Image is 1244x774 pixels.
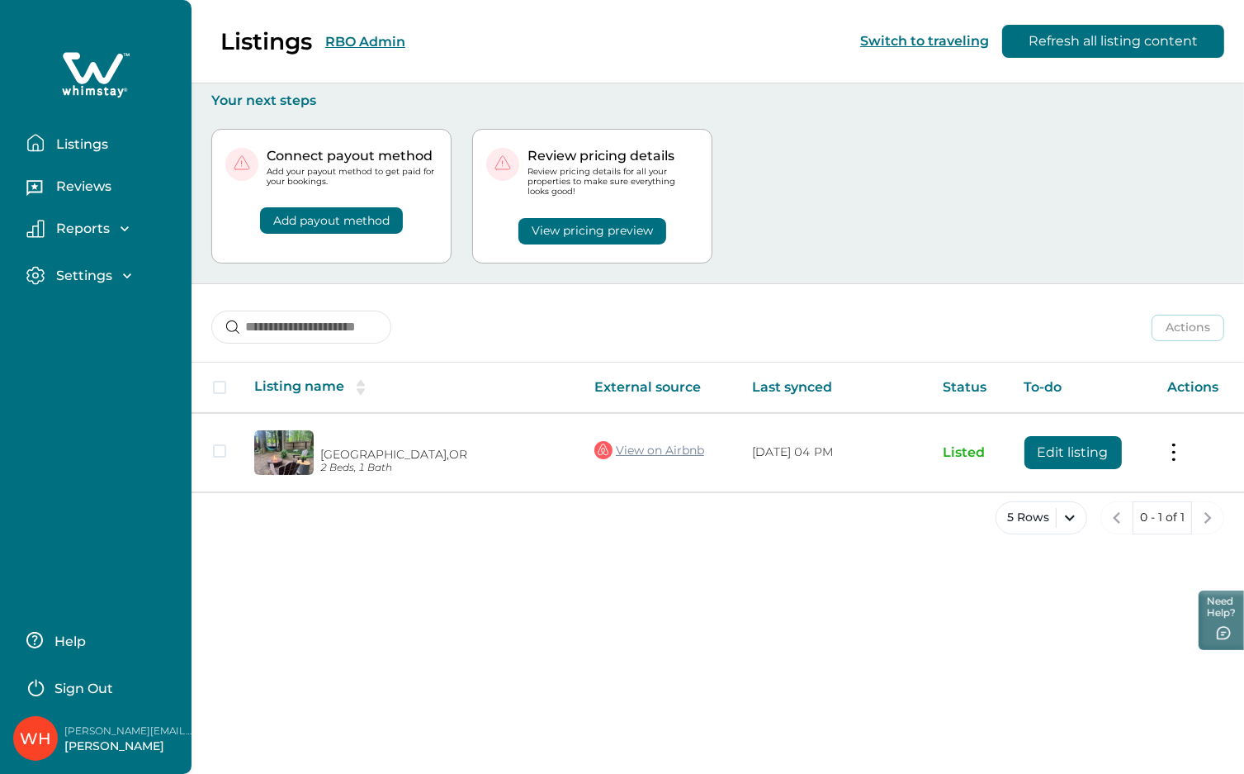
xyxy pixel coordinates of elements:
[254,430,314,475] img: propertyImage_
[211,93,1224,109] p: Your next steps
[1191,501,1224,534] button: next page
[1100,501,1133,534] button: previous page
[54,681,113,697] p: Sign Out
[1154,363,1244,413] th: Actions
[1152,315,1224,341] button: Actions
[241,363,581,413] th: Listing name
[344,379,377,396] button: sorting
[1140,510,1185,526] p: 0 - 1 of 1
[320,448,568,462] p: [GEOGRAPHIC_DATA], OR
[220,27,312,55] p: Listings
[20,719,51,758] div: Whimstay Host
[267,167,438,187] p: Add your payout method to get paid for your bookings.
[527,167,698,197] p: Review pricing details for all your properties to make sure everything looks good!
[260,207,403,234] button: Add payout method
[51,178,111,195] p: Reviews
[1011,363,1155,413] th: To-do
[752,444,916,461] p: [DATE] 04 PM
[26,173,178,206] button: Reviews
[943,444,997,461] p: Listed
[929,363,1010,413] th: Status
[739,363,929,413] th: Last synced
[26,624,173,657] button: Help
[518,218,666,245] button: View pricing preview
[26,266,178,285] button: Settings
[1024,436,1122,469] button: Edit listing
[581,363,739,413] th: External source
[51,221,110,237] p: Reports
[594,439,704,461] a: View on Airbnb
[325,34,405,50] button: RBO Admin
[51,268,112,284] p: Settings
[64,738,196,755] p: [PERSON_NAME]
[996,501,1087,534] button: 5 Rows
[527,148,698,164] p: Review pricing details
[320,462,568,474] p: 2 Beds, 1 Bath
[64,723,196,739] p: [PERSON_NAME][EMAIL_ADDRESS][DOMAIN_NAME]
[267,148,438,164] p: Connect payout method
[26,126,178,159] button: Listings
[26,220,178,238] button: Reports
[1133,501,1192,534] button: 0 - 1 of 1
[50,634,86,650] p: Help
[860,33,989,49] button: Switch to traveling
[51,136,108,153] p: Listings
[26,670,173,703] button: Sign Out
[1002,25,1224,58] button: Refresh all listing content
